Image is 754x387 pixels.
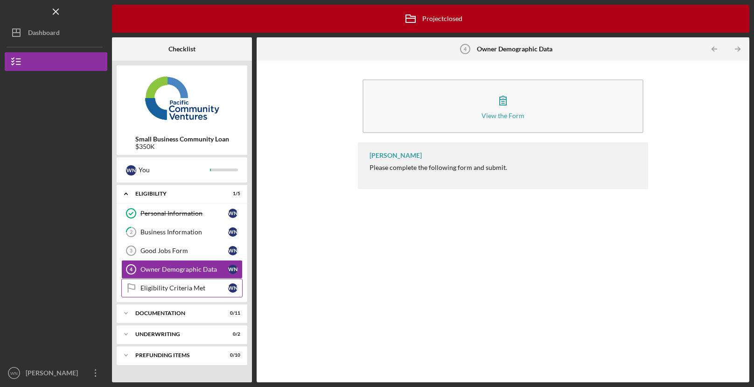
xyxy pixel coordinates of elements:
[477,45,552,53] b: Owner Demographic Data
[130,229,133,235] tspan: 2
[464,46,467,52] tspan: 4
[223,310,240,316] div: 0 / 11
[135,135,229,143] b: Small Business Community Loan
[135,310,217,316] div: Documentation
[135,191,217,197] div: Eligibility
[117,70,247,126] img: Product logo
[140,228,228,236] div: Business Information
[140,247,228,254] div: Good Jobs Form
[121,279,243,297] a: Eligibility Criteria MetWN
[228,209,237,218] div: W N
[399,7,462,30] div: Project closed
[223,191,240,197] div: 1 / 5
[121,241,243,260] a: 3Good Jobs FormWN
[370,164,507,171] div: Please complete the following form and submit.
[140,284,228,292] div: Eligibility Criteria Met
[223,352,240,358] div: 0 / 10
[130,267,133,272] tspan: 4
[228,283,237,293] div: W N
[140,210,228,217] div: Personal Information
[126,165,136,176] div: W N
[135,331,217,337] div: Underwriting
[23,364,84,385] div: [PERSON_NAME]
[223,331,240,337] div: 0 / 2
[140,266,228,273] div: Owner Demographic Data
[228,246,237,255] div: W N
[135,143,229,150] div: $350K
[168,45,195,53] b: Checklist
[228,227,237,237] div: W N
[363,79,643,133] button: View the Form
[130,248,133,253] tspan: 3
[370,152,422,159] div: [PERSON_NAME]
[228,265,237,274] div: W N
[139,162,210,178] div: You
[121,204,243,223] a: Personal InformationWN
[5,364,107,382] button: WN[PERSON_NAME]
[121,260,243,279] a: 4Owner Demographic DataWN
[135,352,217,358] div: Prefunding Items
[5,23,107,42] button: Dashboard
[121,223,243,241] a: 2Business InformationWN
[28,23,60,44] div: Dashboard
[10,371,18,376] text: WN
[482,112,524,119] div: View the Form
